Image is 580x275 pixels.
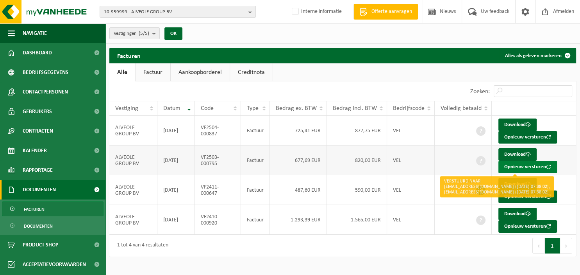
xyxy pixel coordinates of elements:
a: Download [498,178,537,191]
span: Dashboard [23,43,52,63]
h2: Facturen [109,48,148,63]
span: Offerte aanvragen [369,8,414,16]
td: ALVEOLE GROUP BV [109,205,157,235]
td: 590,00 EUR [327,175,387,205]
td: VF2411-000647 [195,175,241,205]
span: Acceptatievoorwaarden [23,255,86,274]
span: Kalender [23,141,47,160]
span: Vestigingen [114,28,149,40]
span: Bedrijfsgegevens [23,63,68,82]
td: [DATE] [157,116,195,146]
span: Code [201,105,214,111]
td: 1.565,00 EUR [327,205,387,235]
td: VF2410-000920 [195,205,241,235]
button: Previous [532,238,545,253]
a: Offerte aanvragen [353,4,418,20]
td: VF2504-000837 [195,116,241,146]
td: 1.293,39 EUR [270,205,327,235]
a: Creditnota [230,63,273,81]
span: Rapportage [23,160,53,180]
button: Next [560,238,572,253]
a: Factuur [136,63,170,81]
span: Facturen [24,202,45,217]
a: Aankoopborderel [171,63,230,81]
a: Alle [109,63,135,81]
a: Documenten [2,218,104,233]
button: Opnieuw versturen [498,220,557,233]
button: Opnieuw versturen [498,191,557,203]
span: Contactpersonen [23,82,68,102]
button: Opnieuw versturen [498,161,557,173]
label: Zoeken: [470,88,490,95]
span: Type [247,105,259,111]
td: 725,41 EUR [270,116,327,146]
label: Interne informatie [290,6,342,18]
span: Documenten [24,219,53,234]
span: Bedrag incl. BTW [333,105,377,111]
td: [DATE] [157,175,195,205]
a: Download [498,148,537,161]
button: Vestigingen(5/5) [109,27,160,39]
span: Bedrijfscode [393,105,425,111]
td: ALVEOLE GROUP BV [109,175,157,205]
span: 10-959999 - ALVEOLE GROUP BV [104,6,245,18]
count: (5/5) [139,31,149,36]
td: 677,69 EUR [270,146,327,175]
span: Documenten [23,180,56,200]
td: VEL [387,116,435,146]
button: 1 [545,238,560,253]
span: Datum [163,105,180,111]
td: ALVEOLE GROUP BV [109,146,157,175]
span: Gebruikers [23,102,52,121]
div: 1 tot 4 van 4 resultaten [113,239,168,253]
span: Product Shop [23,235,58,255]
td: VEL [387,175,435,205]
td: VF2503-000795 [195,146,241,175]
span: Navigatie [23,23,47,43]
span: Volledig betaald [441,105,482,111]
td: Factuur [241,146,270,175]
td: [DATE] [157,205,195,235]
td: Factuur [241,116,270,146]
td: 877,75 EUR [327,116,387,146]
span: Contracten [23,121,53,141]
button: Alles als gelezen markeren [499,48,575,63]
a: Facturen [2,201,104,216]
td: Factuur [241,205,270,235]
td: 487,60 EUR [270,175,327,205]
button: Opnieuw versturen [498,131,557,144]
td: Factuur [241,175,270,205]
td: 820,00 EUR [327,146,387,175]
td: VEL [387,205,435,235]
a: Download [498,208,537,220]
span: Bedrag ex. BTW [276,105,317,111]
td: ALVEOLE GROUP BV [109,116,157,146]
button: 10-959999 - ALVEOLE GROUP BV [100,6,256,18]
td: VEL [387,146,435,175]
button: OK [164,27,182,40]
span: Vestiging [115,105,138,111]
a: Download [498,119,537,131]
td: [DATE] [157,146,195,175]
